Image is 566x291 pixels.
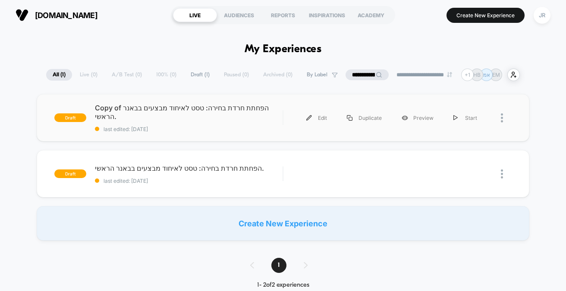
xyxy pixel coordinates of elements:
[95,103,283,121] span: Copy of הפחתת חרדת בחירה: טסט לאיחוד מבצעים בבאנר הראשי.
[392,108,443,128] div: Preview
[95,178,283,184] span: last edited: [DATE]
[483,72,490,78] p: אמ
[13,8,100,22] button: [DOMAIN_NAME]
[443,108,487,128] div: Start
[16,9,28,22] img: Visually logo
[447,72,452,77] img: end
[261,8,305,22] div: REPORTS
[296,108,337,128] div: Edit
[35,11,97,20] span: [DOMAIN_NAME]
[217,8,261,22] div: AUDIENCES
[501,169,503,178] img: close
[461,69,474,81] div: + 1
[184,69,216,81] span: Draft ( 1 )
[271,258,286,273] span: 1
[337,108,392,128] div: Duplicate
[54,113,86,122] span: draft
[473,72,481,78] p: HB
[534,7,550,24] div: JR
[447,8,525,23] button: Create New Experience
[46,69,72,81] span: All ( 1 )
[306,115,312,121] img: menu
[245,43,322,56] h1: My Experiences
[95,164,283,172] span: הפחתת חרדת בחירה: טסט לאיחוד מבצעים בבאנר הראשי.
[305,8,349,22] div: INSPIRATIONS
[242,282,325,289] div: 1 - 2 of 2 experiences
[349,8,393,22] div: ACADEMY
[492,72,500,78] p: EM
[54,169,86,178] span: draft
[531,6,553,24] button: JR
[173,8,217,22] div: LIVE
[307,72,327,78] span: By Label
[501,113,503,122] img: close
[95,126,283,132] span: last edited: [DATE]
[453,115,458,121] img: menu
[347,115,352,121] img: menu
[37,206,529,241] div: Create New Experience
